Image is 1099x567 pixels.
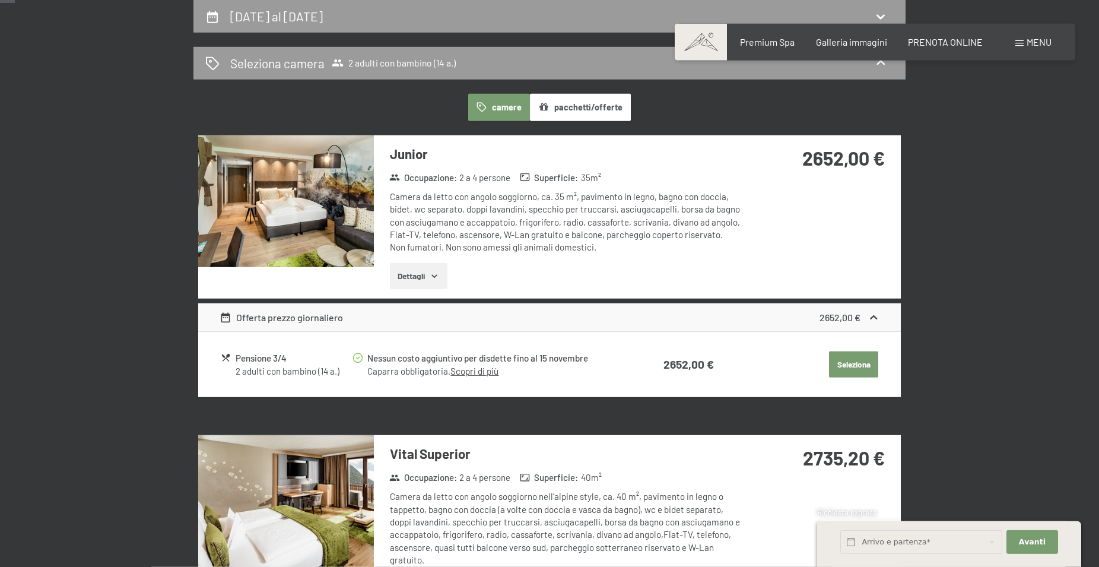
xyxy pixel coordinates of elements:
div: Caparra obbligatoria. [367,365,614,378]
strong: Superficie : [520,471,579,484]
span: 2 a 4 persone [459,471,510,484]
button: camere [468,94,530,121]
span: 2 adulti con bambino (14 a.) [332,57,456,69]
strong: Superficie : [520,172,579,184]
a: PRENOTA ONLINE [908,36,983,47]
h3: Vital Superior [390,445,743,463]
a: Scopri di più [450,366,498,376]
button: pacchetti/offerte [530,94,631,121]
a: Galleria immagini [816,36,887,47]
button: Seleziona [829,351,878,378]
strong: 2652,00 € [663,357,714,371]
img: mss_renderimg.php [198,435,374,567]
strong: 2735,20 € [803,446,885,469]
img: mss_renderimg.php [198,135,374,267]
strong: Occupazione : [389,471,457,484]
strong: 2652,00 € [802,147,885,169]
span: Richiesta express [817,508,876,517]
span: 40 m² [581,471,602,484]
button: Dettagli [390,263,447,289]
span: Menu [1027,36,1052,47]
h2: Seleziona camera [230,55,325,72]
div: 2 adulti con bambino (14 a.) [236,365,351,378]
strong: Occupazione : [389,172,457,184]
div: Offerta prezzo giornaliero [220,311,344,325]
div: Offerta prezzo giornaliero2652,00 € [198,303,901,332]
button: Avanti [1006,530,1057,555]
h2: [DATE] al [DATE] [230,9,323,24]
div: Camera da letto con angolo soggiorno, ca. 35 m², pavimento in legno, bagno con doccia, bidet, wc ... [390,191,743,254]
h3: Junior [390,145,743,163]
div: Pensione 3/4 [236,351,351,365]
a: Premium Spa [740,36,795,47]
span: 2 a 4 persone [459,172,510,184]
div: Nessun costo aggiuntivo per disdette fino al 15 novembre [367,351,614,365]
span: Avanti [1019,537,1046,547]
strong: 2652,00 € [820,312,860,323]
span: 35 m² [581,172,601,184]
